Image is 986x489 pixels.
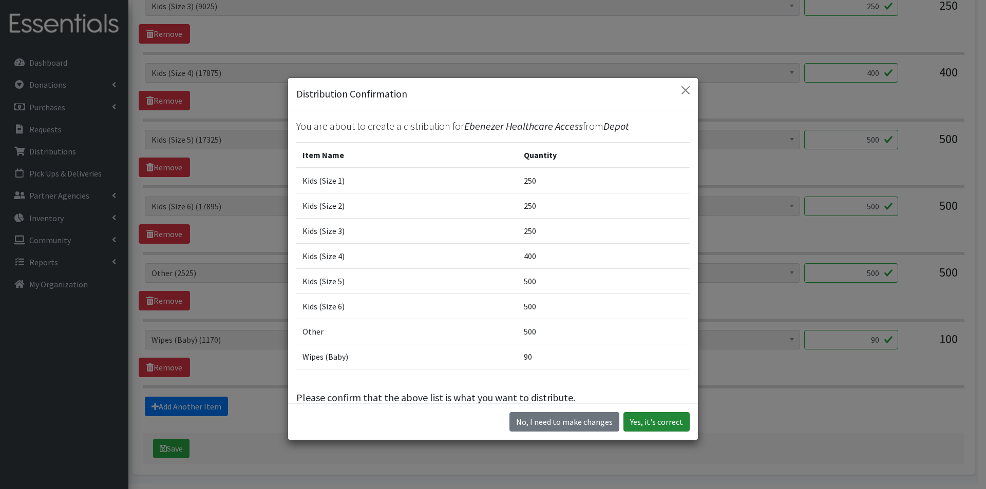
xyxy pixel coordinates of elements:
[296,268,518,294] td: Kids (Size 5)
[509,412,619,432] button: No I need to make changes
[296,142,518,168] th: Item Name
[623,412,690,432] button: Yes, it's correct
[296,168,518,193] td: Kids (Size 1)
[296,294,518,319] td: Kids (Size 6)
[518,319,690,344] td: 500
[677,82,694,99] button: Close
[296,86,407,102] h5: Distribution Confirmation
[518,268,690,294] td: 500
[603,120,629,132] span: Depot
[296,119,690,134] p: You are about to create a distribution for from
[518,218,690,243] td: 250
[296,344,518,369] td: Wipes (Baby)
[296,218,518,243] td: Kids (Size 3)
[296,390,690,405] p: Please confirm that the above list is what you want to distribute.
[518,193,690,218] td: 250
[464,120,583,132] span: Ebenezer Healthcare Access
[518,294,690,319] td: 500
[518,344,690,369] td: 90
[518,243,690,268] td: 400
[518,142,690,168] th: Quantity
[296,319,518,344] td: Other
[296,193,518,218] td: Kids (Size 2)
[296,243,518,268] td: Kids (Size 4)
[518,168,690,193] td: 250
